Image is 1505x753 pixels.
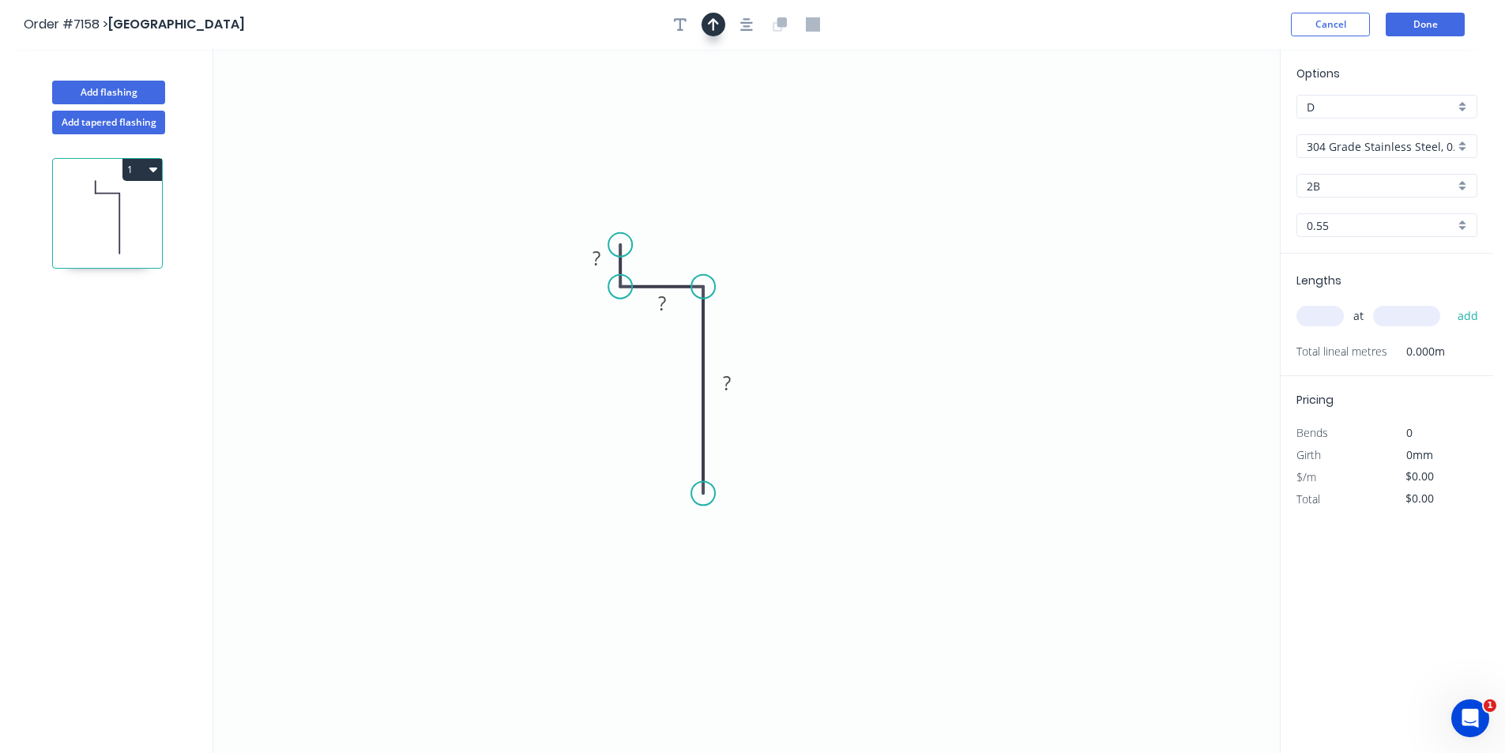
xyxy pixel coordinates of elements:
[1296,341,1387,363] span: Total lineal metres
[24,15,108,33] span: Order #7158 >
[658,290,666,316] tspan: ?
[1307,138,1454,155] input: Material
[1296,273,1341,288] span: Lengths
[1387,341,1445,363] span: 0.000m
[1353,305,1364,327] span: at
[593,245,600,271] tspan: ?
[1296,447,1321,462] span: Girth
[1296,66,1340,81] span: Options
[1450,303,1487,329] button: add
[723,370,731,396] tspan: ?
[1296,491,1320,506] span: Total
[52,81,165,104] button: Add flashing
[1451,699,1489,737] iframe: Intercom live chat
[108,15,245,33] span: [GEOGRAPHIC_DATA]
[1296,425,1328,440] span: Bends
[1484,699,1496,712] span: 1
[1307,217,1454,234] input: Thickness
[1406,425,1413,440] span: 0
[213,49,1280,753] svg: 0
[1406,447,1433,462] span: 0mm
[1296,469,1316,484] span: $/m
[1386,13,1465,36] button: Done
[1307,178,1454,194] input: Colour
[1307,99,1454,115] input: Price level
[52,111,165,134] button: Add tapered flashing
[122,159,162,181] button: 1
[1296,392,1334,408] span: Pricing
[1291,13,1370,36] button: Cancel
